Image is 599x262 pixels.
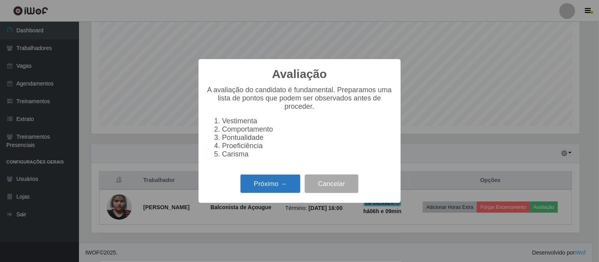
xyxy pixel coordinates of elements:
[222,134,393,142] li: Pontualidade
[222,150,393,158] li: Carisma
[240,175,300,193] button: Próximo →
[222,142,393,150] li: Proeficiência
[222,117,393,125] li: Vestimenta
[222,125,393,134] li: Comportamento
[272,67,327,81] h2: Avaliação
[305,175,359,193] button: Cancelar
[207,86,393,111] p: A avaliação do candidato é fundamental. Preparamos uma lista de pontos que podem ser observados a...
